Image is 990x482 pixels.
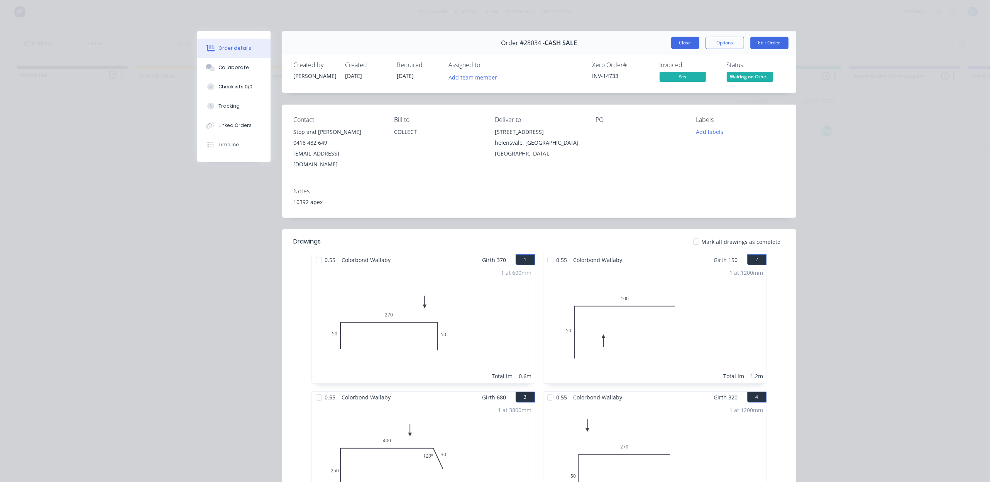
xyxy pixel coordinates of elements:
[495,116,583,123] div: Deliver to
[495,127,583,137] div: [STREET_ADDRESS]
[747,254,767,265] button: 2
[516,254,535,265] button: 1
[660,72,706,81] span: Yes
[197,135,271,154] button: Timeline
[218,64,249,71] div: Collaborate
[660,61,718,69] div: Invoiced
[545,39,577,47] span: CASH SALE
[714,254,738,266] span: Girth 150
[498,406,532,414] div: 1 at 3800mm
[197,96,271,116] button: Tracking
[482,392,506,403] span: Girth 680
[492,372,513,380] div: Total lm
[339,392,394,403] span: Colorbond Wallaby
[294,148,382,170] div: [EMAIL_ADDRESS][DOMAIN_NAME]
[570,254,626,266] span: Colorbond Wallaby
[294,188,785,195] div: Notes
[294,116,382,123] div: Contact
[197,58,271,77] button: Collaborate
[294,198,785,206] div: 10392 apex
[197,39,271,58] button: Order details
[394,127,482,151] div: COLLECT
[702,238,781,246] span: Mark all drawings as complete
[322,254,339,266] span: 0.55
[724,372,745,380] div: Total lm
[501,39,545,47] span: Order #28034 -
[339,254,394,266] span: Colorbond Wallaby
[543,266,767,383] div: 0501001 at 1200mmTotal lm1.2m
[482,254,506,266] span: Girth 370
[322,392,339,403] span: 0.55
[394,116,482,123] div: Bill to
[397,72,414,79] span: [DATE]
[592,72,650,80] div: INV-14733
[727,72,773,83] button: Waiting on Othe...
[696,116,785,123] div: Labels
[218,45,251,52] div: Order details
[218,103,240,110] div: Tracking
[553,392,570,403] span: 0.55
[553,254,570,266] span: 0.55
[218,83,252,90] div: Checklists 0/0
[592,61,650,69] div: Xero Order #
[730,269,763,277] div: 1 at 1200mm
[218,122,252,129] div: Linked Orders
[294,61,336,69] div: Created by
[501,269,532,277] div: 1 at 600mm
[312,266,535,383] div: 050270501 at 600mmTotal lm0.6m
[495,127,583,159] div: [STREET_ADDRESS]helensvale, [GEOGRAPHIC_DATA], [GEOGRAPHIC_DATA],
[516,392,535,403] button: 3
[751,372,763,380] div: 1.2m
[294,237,321,246] div: Drawings
[747,392,767,403] button: 4
[397,61,440,69] div: Required
[692,127,728,137] button: Add labels
[218,141,239,148] div: Timeline
[449,72,501,82] button: Add team member
[519,372,532,380] div: 0.6m
[197,77,271,96] button: Checklists 0/0
[294,127,382,170] div: Stop and [PERSON_NAME]0418 482 649[EMAIL_ADDRESS][DOMAIN_NAME]
[671,37,699,49] button: Close
[449,61,526,69] div: Assigned to
[706,37,744,49] button: Options
[570,392,626,403] span: Colorbond Wallaby
[394,127,482,137] div: COLLECT
[345,72,362,79] span: [DATE]
[750,37,789,49] button: Edit Order
[294,72,336,80] div: [PERSON_NAME]
[197,116,271,135] button: Linked Orders
[596,116,684,123] div: PO
[294,127,382,137] div: Stop and [PERSON_NAME]
[495,137,583,159] div: helensvale, [GEOGRAPHIC_DATA], [GEOGRAPHIC_DATA],
[444,72,501,82] button: Add team member
[714,392,738,403] span: Girth 320
[345,61,388,69] div: Created
[727,72,773,81] span: Waiting on Othe...
[294,137,382,148] div: 0418 482 649
[730,406,763,414] div: 1 at 1200mm
[727,61,785,69] div: Status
